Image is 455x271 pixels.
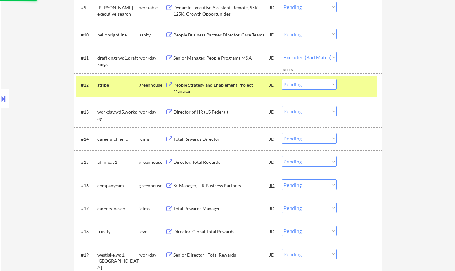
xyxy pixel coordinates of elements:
[173,252,270,258] div: Senior Director - Total Rewards
[269,226,276,237] div: JD
[139,136,165,142] div: icims
[97,4,139,17] div: [PERSON_NAME]-executive-search
[139,55,165,61] div: workday
[139,32,165,38] div: ashby
[139,159,165,165] div: greenhouse
[269,106,276,117] div: JD
[139,228,165,235] div: lever
[139,252,165,258] div: workday
[269,52,276,63] div: JD
[97,136,139,142] div: careers-clinellc
[97,32,139,38] div: hellobrightline
[173,228,270,235] div: Director, Global Total Rewards
[139,109,165,115] div: workday
[139,182,165,189] div: greenhouse
[97,252,139,271] div: westlake.wd1.[GEOGRAPHIC_DATA]
[282,67,307,73] div: success
[269,2,276,13] div: JD
[269,133,276,145] div: JD
[81,159,92,165] div: #15
[173,182,270,189] div: Sr. Manager, HR Business Partners
[97,159,139,165] div: affinipay1
[81,32,92,38] div: #10
[97,82,139,88] div: stripe
[81,4,92,11] div: #9
[81,252,92,258] div: #19
[269,179,276,191] div: JD
[97,55,139,67] div: draftkings.wd1.draftkings
[97,228,139,235] div: trustly
[269,79,276,91] div: JD
[173,4,270,17] div: Dynamic Executive Assistant, Remote, 95K-125K, Growth Opportunities
[97,182,139,189] div: companycam
[173,55,270,61] div: Senior Manager, People Programs M&A
[139,82,165,88] div: greenhouse
[269,156,276,168] div: JD
[139,4,165,11] div: workable
[173,109,270,115] div: Director of HR (US Federal)
[81,205,92,212] div: #17
[139,205,165,212] div: icims
[97,205,139,212] div: careers-nasco
[269,29,276,40] div: JD
[173,205,270,212] div: Total Rewards Manager
[173,159,270,165] div: Director, Total Rewards
[269,203,276,214] div: JD
[173,32,270,38] div: People Business Partner Director, Care Teams
[269,249,276,260] div: JD
[81,182,92,189] div: #16
[81,228,92,235] div: #18
[97,109,139,121] div: workday.wd5.workday
[173,82,270,94] div: People Strategy and Enablement Project Manager
[173,136,270,142] div: Total Rewards Director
